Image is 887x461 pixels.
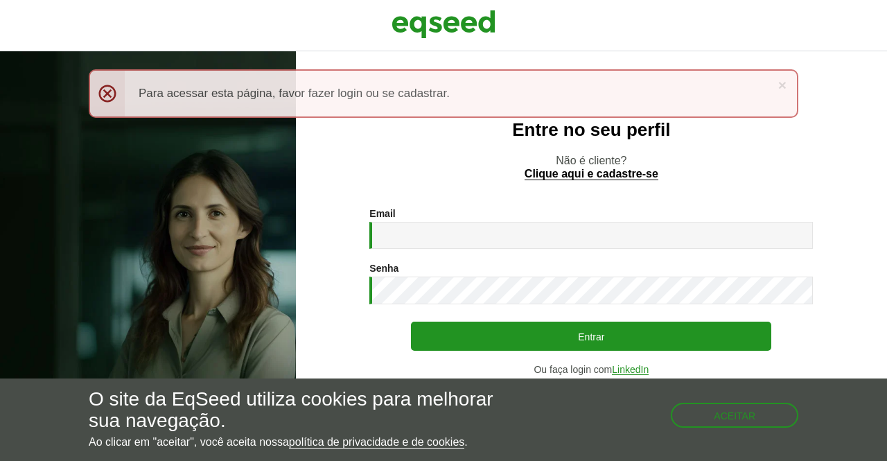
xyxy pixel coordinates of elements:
label: Senha [369,263,398,273]
button: Entrar [411,322,771,351]
button: Aceitar [671,403,798,428]
a: LinkedIn [612,365,649,375]
h2: Entre no seu perfil [324,120,859,140]
a: Clique aqui e cadastre-se [525,168,658,180]
div: Para acessar esta página, favor fazer login ou se cadastrar. [89,69,798,118]
img: EqSeed Logo [392,7,495,42]
div: Ou faça login com [369,365,813,375]
a: política de privacidade e de cookies [289,437,465,449]
p: Ao clicar em "aceitar", você aceita nossa . [89,435,514,449]
p: Não é cliente? [324,154,859,180]
label: Email [369,209,395,218]
h5: O site da EqSeed utiliza cookies para melhorar sua navegação. [89,389,514,432]
a: × [778,78,787,92]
